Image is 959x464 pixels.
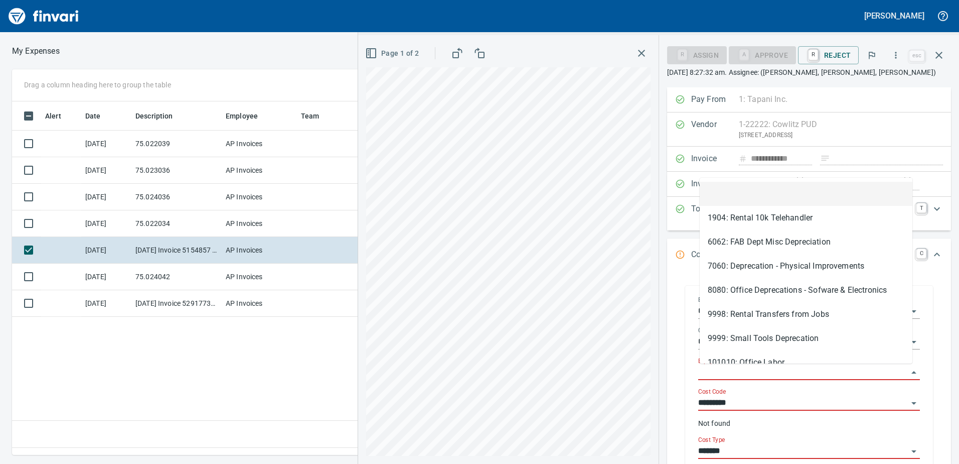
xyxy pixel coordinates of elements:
[24,80,171,90] p: Drag a column heading here to group the table
[667,239,951,272] div: Expand
[700,278,912,302] li: 8080: Office Deprecations - Sofware & Electronics
[81,290,131,317] td: [DATE]
[81,210,131,237] td: [DATE]
[700,206,912,230] li: 1904: Rental 10k Telehandler
[729,50,796,59] div: Equipment required
[226,110,271,122] span: Employee
[667,50,727,59] div: Assign
[131,237,222,264] td: [DATE] Invoice 5154857 0925 from [GEOGRAPHIC_DATA] (1-22222)
[698,327,724,333] label: Company
[135,110,173,122] span: Description
[367,47,419,60] span: Page 1 of 2
[131,210,222,237] td: 75.022034
[222,290,297,317] td: AP Invoices
[226,110,258,122] span: Employee
[916,203,926,213] a: T
[885,44,907,66] button: More
[222,264,297,290] td: AP Invoices
[907,304,921,318] button: Open
[135,110,186,122] span: Description
[222,210,297,237] td: AP Invoices
[862,8,927,24] button: [PERSON_NAME]
[907,335,921,349] button: Open
[222,157,297,184] td: AP Invoices
[12,45,60,57] nav: breadcrumb
[698,418,920,428] p: Not found
[81,131,131,157] td: [DATE]
[81,157,131,184] td: [DATE]
[806,47,851,64] span: Reject
[301,110,319,122] span: Team
[907,396,921,410] button: Open
[700,254,912,278] li: 7060: Deprecation - Physical Improvements
[81,264,131,290] td: [DATE]
[85,110,114,122] span: Date
[798,46,859,64] button: RReject
[864,11,924,21] h5: [PERSON_NAME]
[907,366,921,380] button: Close
[85,110,101,122] span: Date
[222,184,297,210] td: AP Invoices
[667,197,951,230] div: Expand
[131,264,222,290] td: 75.024042
[698,389,726,395] label: Cost Code
[131,184,222,210] td: 75.024036
[700,326,912,351] li: 9999: Small Tools Deprecation
[700,351,912,375] li: 101010: Office Labor
[81,237,131,264] td: [DATE]
[131,290,222,317] td: [DATE] Invoice 5291773334 from Vestis (1-10070)
[909,50,924,61] a: esc
[698,437,725,443] label: Cost Type
[698,297,735,303] label: Expense Type
[12,45,60,57] p: My Expenses
[81,184,131,210] td: [DATE]
[222,237,297,264] td: AP Invoices
[809,49,818,60] a: R
[301,110,333,122] span: Team
[667,67,951,77] p: [DATE] 8:27:32 am. Assignee: ([PERSON_NAME], [PERSON_NAME], [PERSON_NAME])
[222,131,297,157] td: AP Invoices
[907,444,921,458] button: Open
[861,44,883,66] button: Flag
[698,358,727,364] label: Equipment
[907,43,951,67] span: Close invoice
[45,110,74,122] span: Alert
[700,302,912,326] li: 9998: Rental Transfers from Jobs
[45,110,61,122] span: Alert
[691,249,739,262] p: Code
[131,131,222,157] td: 75.022039
[363,44,423,63] button: Page 1 of 2
[131,157,222,184] td: 75.023036
[916,249,926,259] a: C
[700,230,912,254] li: 6062: FAB Dept Misc Depreciation
[6,4,81,28] img: Finvari
[691,203,739,224] p: Total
